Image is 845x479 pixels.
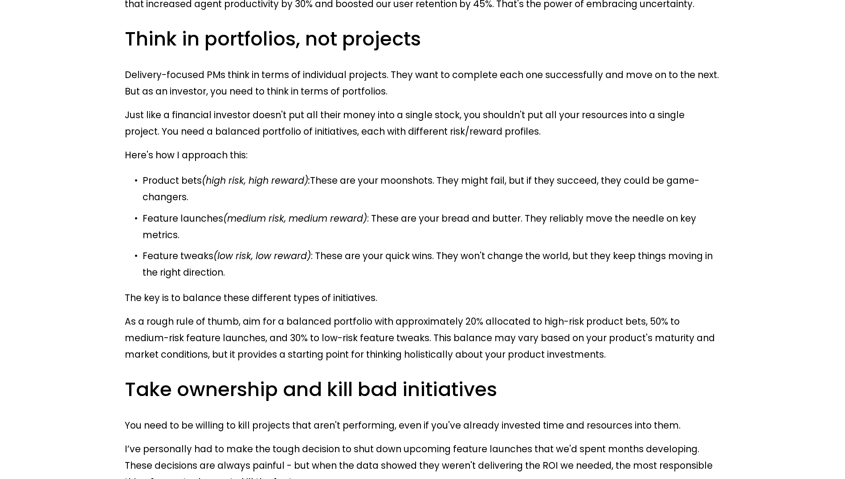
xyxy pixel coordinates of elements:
[202,174,310,187] em: (high risk, high reward):
[125,107,720,140] p: Just like a financial investor doesn't put all their money into a single stock, you shouldn't put...
[125,289,720,306] p: The key is to balance these different types of initiatives.
[143,210,720,243] p: Feature launches : These are your bread and butter. They reliably move the needle on key metrics.
[125,66,720,99] p: Delivery-focused PMs think in terms of individual projects. They want to complete each one succes...
[125,377,720,403] h3: Take ownership and kill bad initiatives
[223,212,367,225] em: (medium risk, medium reward)
[143,248,720,281] p: Feature tweaks : These are your quick wins. They won't change the world, but they keep things mov...
[125,26,720,52] h3: Think in portfolios, not projects
[125,313,720,363] p: As a rough rule of thumb, aim for a balanced portfolio with approximately 20% allocated to high-r...
[125,417,720,434] p: You need to be willing to kill projects that aren't performing, even if you've already invested t...
[125,147,720,163] p: Here's how I approach this:
[213,249,311,262] em: (low risk, low reward)
[143,172,720,205] p: Product bets These are your moonshots. They might fail, but if they succeed, they could be game-c...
